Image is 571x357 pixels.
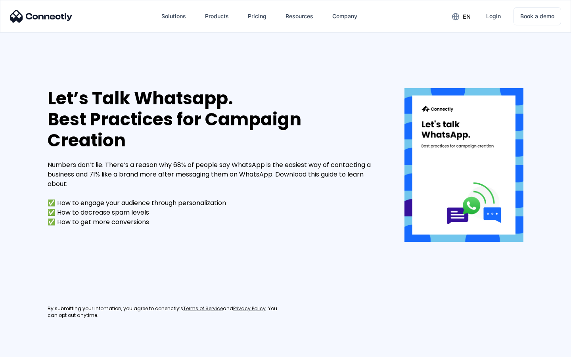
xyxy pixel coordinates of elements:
[10,10,73,23] img: Connectly Logo
[48,88,381,151] div: Let’s Talk Whatsapp. Best Practices for Campaign Creation
[463,11,471,22] div: en
[279,7,320,26] div: Resources
[248,11,266,22] div: Pricing
[332,11,357,22] div: Company
[233,305,266,312] a: Privacy Policy
[16,343,48,354] ul: Language list
[241,7,273,26] a: Pricing
[486,11,501,22] div: Login
[326,7,364,26] div: Company
[48,236,246,296] iframe: Form 0
[446,10,477,22] div: en
[205,11,229,22] div: Products
[8,343,48,354] aside: Language selected: English
[48,160,381,227] div: Numbers don’t lie. There’s a reason why 68% of people say WhatsApp is the easiest way of contacti...
[285,11,313,22] div: Resources
[161,11,186,22] div: Solutions
[155,7,192,26] div: Solutions
[514,7,561,25] a: Book a demo
[480,7,507,26] a: Login
[183,305,223,312] a: Terms of Service
[199,7,235,26] div: Products
[48,305,285,319] div: By submitting your infomation, you agree to conenctly’s and . You can opt out anytime.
